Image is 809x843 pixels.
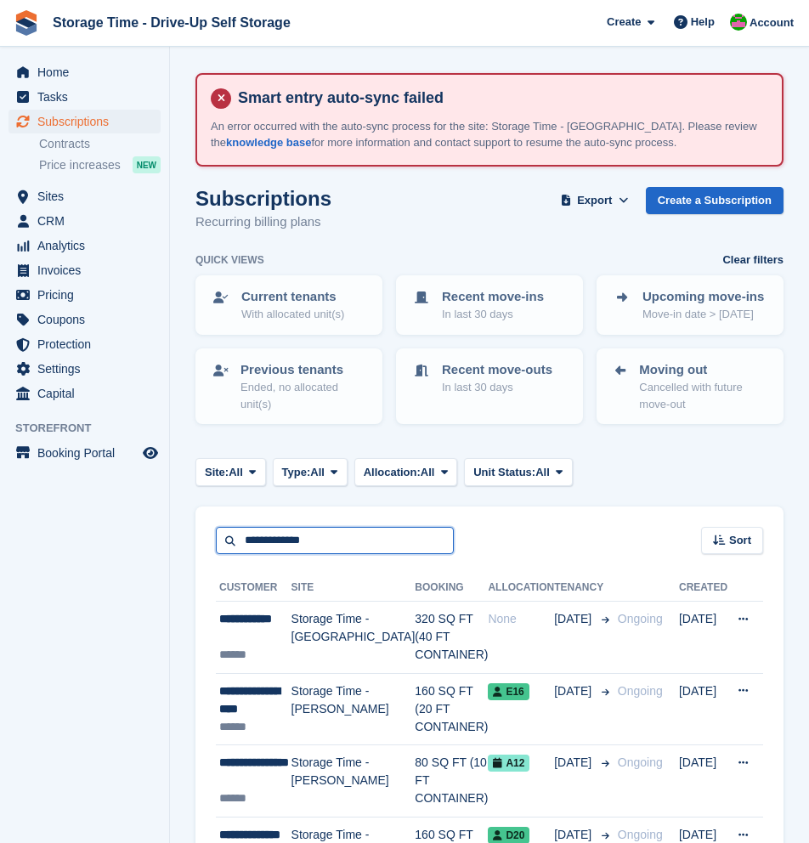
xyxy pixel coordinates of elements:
span: Protection [37,332,139,356]
img: Saeed [730,14,747,31]
span: Coupons [37,308,139,331]
span: Site: [205,464,229,481]
p: Current tenants [241,287,344,307]
a: Storage Time - Drive-Up Self Storage [46,8,297,37]
div: NEW [133,156,161,173]
span: Analytics [37,234,139,257]
span: Create [607,14,641,31]
a: menu [8,283,161,307]
span: [DATE] [554,610,595,628]
div: None [488,610,554,628]
a: menu [8,209,161,233]
span: Help [691,14,715,31]
td: [DATE] [679,745,727,818]
h6: Quick views [195,252,264,268]
h1: Subscriptions [195,187,331,210]
td: 80 SQ FT (10 FT CONTAINER) [415,745,488,818]
span: Account [750,14,794,31]
p: Move-in date > [DATE] [642,306,764,323]
span: [DATE] [554,754,595,772]
a: Moving out Cancelled with future move-out [598,350,782,423]
a: menu [8,382,161,405]
a: menu [8,110,161,133]
a: menu [8,258,161,282]
a: menu [8,357,161,381]
p: An error occurred with the auto-sync process for the site: Storage Time - [GEOGRAPHIC_DATA]. Plea... [211,118,768,151]
a: menu [8,184,161,208]
span: Ongoing [618,612,663,625]
p: Cancelled with future move-out [639,379,768,412]
p: Recent move-outs [442,360,552,380]
a: Current tenants With allocated unit(s) [197,277,381,333]
span: Tasks [37,85,139,109]
th: Site [291,574,416,602]
h4: Smart entry auto-sync failed [231,88,768,108]
a: Create a Subscription [646,187,784,215]
a: Previous tenants Ended, no allocated unit(s) [197,350,381,423]
span: Price increases [39,157,121,173]
span: Unit Status: [473,464,535,481]
a: menu [8,60,161,84]
td: Storage Time - [PERSON_NAME] [291,673,416,745]
span: Home [37,60,139,84]
th: Booking [415,574,488,602]
th: Tenancy [554,574,611,602]
span: Invoices [37,258,139,282]
a: menu [8,441,161,465]
span: Ongoing [618,755,663,769]
span: E16 [488,683,529,700]
a: menu [8,332,161,356]
a: menu [8,85,161,109]
span: Sort [729,532,751,549]
a: menu [8,234,161,257]
th: Allocation [488,574,554,602]
button: Export [557,187,632,215]
a: Preview store [140,443,161,463]
span: CRM [37,209,139,233]
th: Created [679,574,727,602]
span: A12 [488,755,529,772]
span: Sites [37,184,139,208]
img: stora-icon-8386f47178a22dfd0bd8f6a31ec36ba5ce8667c1dd55bd0f319d3a0aa187defe.svg [14,10,39,36]
span: Ongoing [618,828,663,841]
span: [DATE] [554,682,595,700]
p: Recurring billing plans [195,212,331,232]
a: Recent move-outs In last 30 days [398,350,581,406]
span: Export [577,192,612,209]
span: Allocation: [364,464,421,481]
p: Previous tenants [240,360,367,380]
td: 320 SQ FT (40 FT CONTAINER) [415,602,488,674]
span: All [310,464,325,481]
span: All [535,464,550,481]
p: With allocated unit(s) [241,306,344,323]
p: Moving out [639,360,768,380]
p: Upcoming move-ins [642,287,764,307]
p: In last 30 days [442,379,552,396]
td: 160 SQ FT (20 FT CONTAINER) [415,673,488,745]
span: All [421,464,435,481]
p: Recent move-ins [442,287,544,307]
span: Storefront [15,420,169,437]
td: Storage Time - [GEOGRAPHIC_DATA] [291,602,416,674]
span: Ongoing [618,684,663,698]
a: knowledge base [226,136,311,149]
p: Ended, no allocated unit(s) [240,379,367,412]
span: Booking Portal [37,441,139,465]
button: Unit Status: All [464,458,572,486]
span: Capital [37,382,139,405]
span: Type: [282,464,311,481]
span: Settings [37,357,139,381]
a: menu [8,308,161,331]
button: Allocation: All [354,458,458,486]
td: Storage Time - [PERSON_NAME] [291,745,416,818]
span: Subscriptions [37,110,139,133]
p: In last 30 days [442,306,544,323]
td: [DATE] [679,602,727,674]
a: Recent move-ins In last 30 days [398,277,581,333]
a: Price increases NEW [39,156,161,174]
button: Site: All [195,458,266,486]
a: Upcoming move-ins Move-in date > [DATE] [598,277,782,333]
th: Customer [216,574,291,602]
span: Pricing [37,283,139,307]
a: Clear filters [722,252,784,269]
